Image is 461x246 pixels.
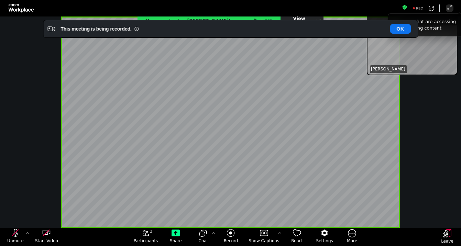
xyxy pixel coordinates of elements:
[433,229,461,246] button: Leave
[150,229,152,234] span: 2
[61,25,131,32] div: This meeting is being recorded.
[311,229,338,245] button: Settings
[446,4,453,12] button: Enter Full Screen
[402,4,407,12] button: Meeting information
[210,229,217,238] button: Chat Settings
[24,229,31,238] button: More audio controls
[283,229,311,245] button: React
[276,229,283,238] button: More options for captions, menu button
[390,24,411,34] button: OK
[7,238,24,244] span: Unmute
[189,229,217,245] button: open the chat panel
[338,229,366,245] button: More meeting control
[347,238,357,244] span: More
[224,238,238,244] span: Record
[367,15,458,75] div: suspension-window
[260,17,272,24] span: Cloud Recording is in progress
[249,238,279,244] span: Show Captions
[130,229,162,245] button: open the participants list pane,[2] particpants
[35,238,58,244] span: Start Video
[47,25,55,33] i: Video Recording
[291,238,303,244] span: React
[410,4,426,12] div: Recording to cloud
[134,26,139,31] i: Information Small
[170,238,182,244] span: Share
[134,238,158,244] span: Participants
[31,229,62,245] button: start my video
[316,238,333,244] span: Settings
[244,229,283,245] button: Show Captions
[428,4,435,12] button: Apps Accessing Content in This Meeting
[441,238,453,244] span: Leave
[162,229,189,245] button: Share
[217,229,244,245] button: Record
[371,66,405,72] span: [PERSON_NAME]
[198,238,208,244] span: Chat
